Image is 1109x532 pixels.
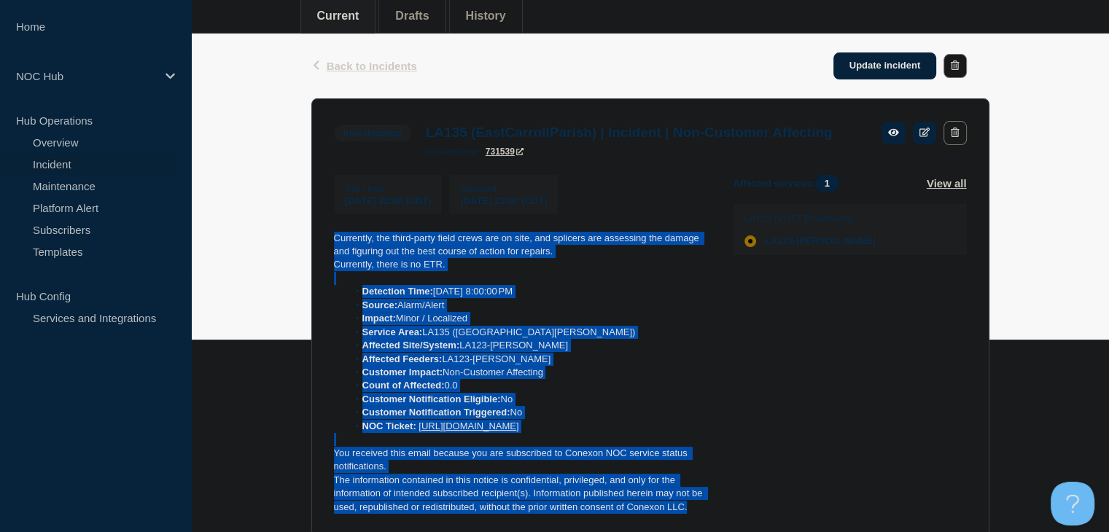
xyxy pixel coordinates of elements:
span: LA123-[PERSON_NAME] [765,235,876,247]
p: Updated : [460,183,547,194]
span: [DATE] 22:00 (CDT) [345,195,432,206]
div: affected [744,235,756,247]
strong: Customer Notification Triggered: [362,407,510,418]
li: LA123-[PERSON_NAME] [348,339,710,352]
li: 0.0 [348,379,710,392]
span: 1 [815,175,839,192]
span: Back to Incidents [327,60,417,72]
button: Current [317,9,359,23]
button: Drafts [395,9,429,23]
p: Start time : [345,183,432,194]
li: Minor / Localized [348,312,710,325]
div: [DATE] 22:00 (CDT) [460,194,547,206]
li: LA135 ([GEOGRAPHIC_DATA][PERSON_NAME]) [348,326,710,339]
strong: Detection Time: [362,286,433,297]
p: Currently, there is no ETR. [334,258,710,271]
strong: Affected Site/System: [362,340,460,351]
a: Update incident [833,52,937,79]
p: The information contained in this notice is confidential, privileged, and only for the informatio... [334,474,710,514]
a: [URL][DOMAIN_NAME] [419,420,518,431]
strong: Source: [362,300,397,310]
p: You received this email because you are subscribed to Conexon NOC service status notifications. [334,447,710,474]
h3: LA135 (EastCarrollParish) | Incident | Non-Customer Affecting [426,125,833,141]
button: View all [927,175,967,192]
span: incident [426,146,459,157]
iframe: Help Scout Beacon - Open [1051,482,1094,525]
li: Alarm/Alert [348,299,710,312]
p: LA123 (VOLT Broadband) [744,213,876,224]
strong: Count of Affected: [362,380,445,391]
strong: Customer Notification Eligible: [362,394,501,404]
p: page [426,146,480,157]
li: No [348,406,710,419]
li: Non-Customer Affecting [348,366,710,379]
li: [DATE] 8:00:00 PM [348,285,710,298]
span: Investigating [334,125,411,141]
p: NOC Hub [16,70,156,82]
p: Currently, the third-party field crews are on site, and splicers are assessing the damage and fig... [334,232,710,259]
strong: Customer Impact: [362,367,443,378]
li: No [348,393,710,406]
a: 731539 [486,146,524,157]
strong: Impact: [362,313,396,324]
span: Affected services: [734,175,847,192]
button: Back to Incidents [311,60,417,72]
strong: Affected Feeders: [362,353,443,364]
button: History [466,9,506,23]
li: LA123-[PERSON_NAME] [348,353,710,366]
strong: Service Area: [362,326,423,337]
strong: NOC Ticket: [362,420,416,431]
